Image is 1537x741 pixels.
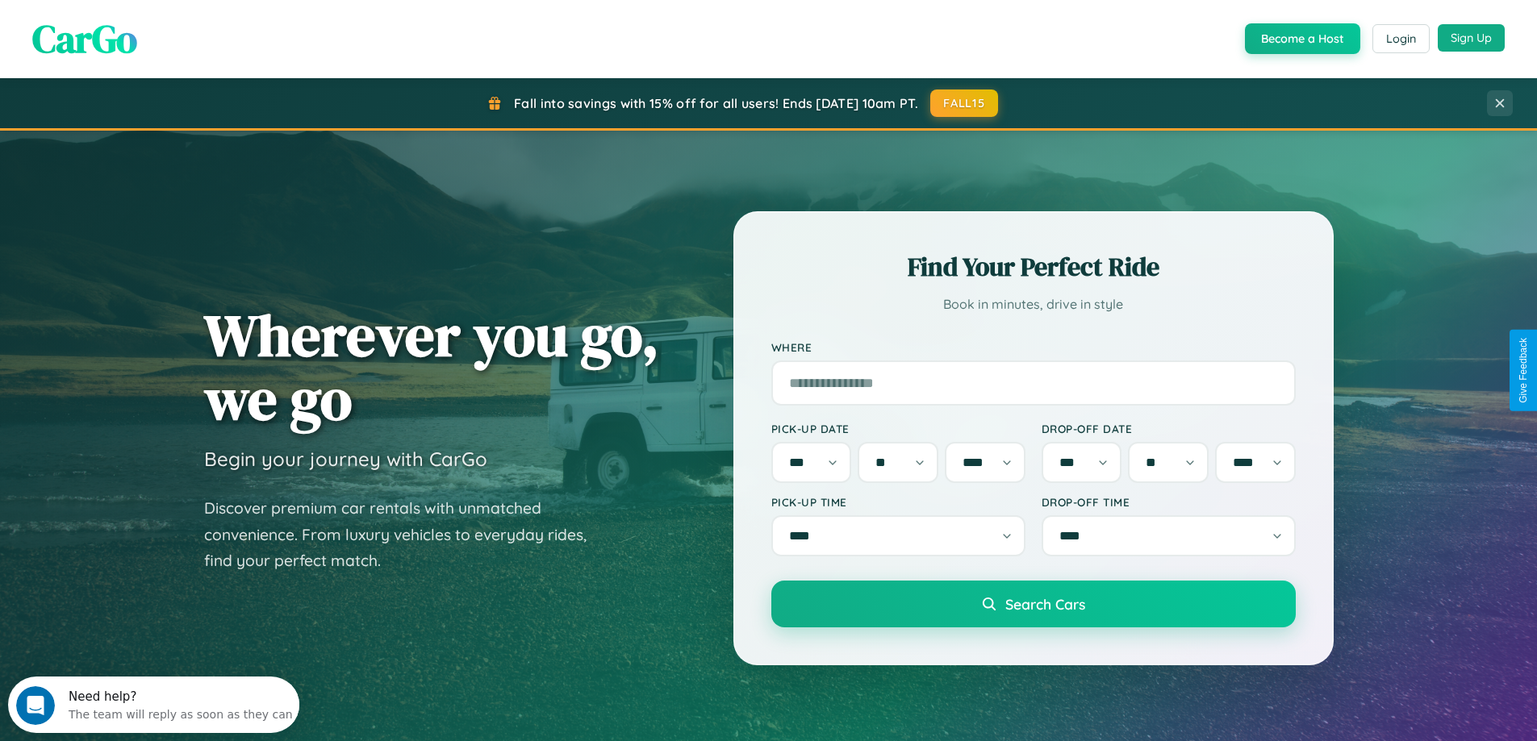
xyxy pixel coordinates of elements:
div: Open Intercom Messenger [6,6,300,51]
button: FALL15 [930,90,998,117]
p: Discover premium car rentals with unmatched convenience. From luxury vehicles to everyday rides, ... [204,495,608,574]
iframe: Intercom live chat [16,686,55,725]
p: Book in minutes, drive in style [771,293,1296,316]
span: Search Cars [1005,595,1085,613]
label: Pick-up Time [771,495,1025,509]
h3: Begin your journey with CarGo [204,447,487,471]
div: Need help? [61,14,285,27]
label: Drop-off Date [1042,422,1296,435]
button: Search Cars [771,581,1296,627]
label: Pick-up Date [771,422,1025,435]
label: Drop-off Time [1042,495,1296,509]
button: Sign Up [1438,24,1505,52]
h1: Wherever you go, we go [204,303,659,431]
span: Fall into savings with 15% off for all users! Ends [DATE] 10am PT. [514,95,918,111]
div: Give Feedback [1518,338,1529,403]
button: Login [1372,24,1430,53]
div: The team will reply as soon as they can [61,27,285,44]
h2: Find Your Perfect Ride [771,249,1296,285]
button: Become a Host [1245,23,1360,54]
span: CarGo [32,12,137,65]
iframe: Intercom live chat discovery launcher [8,676,299,733]
label: Where [771,340,1296,354]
